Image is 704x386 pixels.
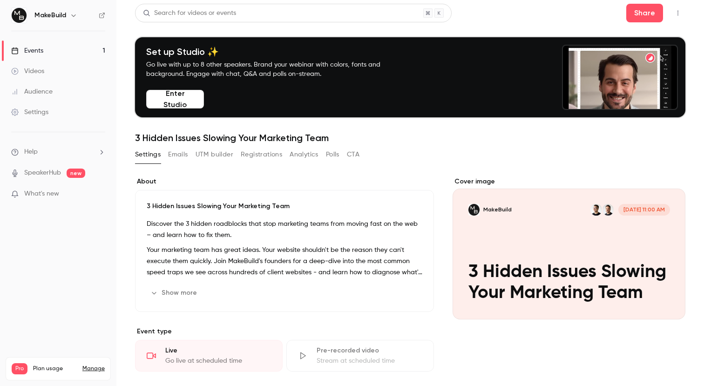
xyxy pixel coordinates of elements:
[168,147,188,162] button: Emails
[24,189,59,199] span: What's new
[147,218,422,241] p: Discover the 3 hidden roadblocks that stop marketing teams from moving fast on the web – and lear...
[24,168,61,178] a: SpeakerHub
[135,177,434,186] label: About
[82,365,105,372] a: Manage
[146,90,204,108] button: Enter Studio
[146,46,402,57] h4: Set up Studio ✨
[626,4,663,22] button: Share
[146,60,402,79] p: Go live with up to 8 other speakers. Brand your webinar with colors, fonts and background. Engage...
[453,177,685,186] label: Cover image
[135,327,434,336] p: Event type
[11,46,43,55] div: Events
[347,147,359,162] button: CTA
[33,365,77,372] span: Plan usage
[286,340,434,372] div: Pre-recorded videoStream at scheduled time
[317,356,422,366] div: Stream at scheduled time
[326,147,339,162] button: Polls
[147,285,203,300] button: Show more
[147,202,422,211] p: 3 Hidden Issues Slowing Your Marketing Team
[12,363,27,374] span: Pro
[94,190,105,198] iframe: Noticeable Trigger
[317,346,422,355] div: Pre-recorded video
[34,11,66,20] h6: MakeBuild
[24,147,38,157] span: Help
[11,147,105,157] li: help-dropdown-opener
[165,356,271,366] div: Go live at scheduled time
[12,8,27,23] img: MakeBuild
[143,8,236,18] div: Search for videos or events
[196,147,233,162] button: UTM builder
[165,346,271,355] div: Live
[135,340,283,372] div: LiveGo live at scheduled time
[11,67,44,76] div: Videos
[453,177,685,319] section: Cover image
[241,147,282,162] button: Registrations
[135,147,161,162] button: Settings
[135,132,685,143] h1: 3 Hidden Issues Slowing Your Marketing Team
[290,147,318,162] button: Analytics
[147,244,422,278] p: Your marketing team has great ideas. Your website shouldn't be the reason they can't execute them...
[67,169,85,178] span: new
[11,87,53,96] div: Audience
[11,108,48,117] div: Settings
